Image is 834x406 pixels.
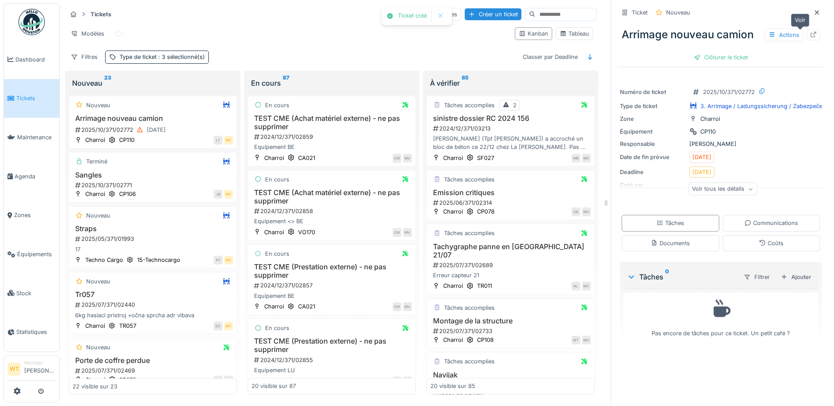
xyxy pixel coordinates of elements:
[398,12,427,20] div: Ticket créé
[18,9,45,35] img: Badge_color-CXgf-gQk.svg
[7,362,21,376] li: WT
[688,183,757,196] div: Voir tous les détails
[85,136,105,144] div: Charroi
[73,311,233,319] div: 6kg hasiaci pristroj +očna sprcha adr vibava
[214,376,222,384] div: ME
[477,207,495,216] div: CP078
[157,54,205,60] span: : 3 sélectionné(s)
[86,101,110,109] div: Nouveau
[265,324,289,332] div: En cours
[251,78,412,88] div: En cours
[16,94,56,102] span: Tickets
[74,235,233,243] div: 2025/05/371/01993
[403,302,412,311] div: MV
[74,124,233,135] div: 2025/10/371/02772
[744,219,798,227] div: Communications
[690,51,751,63] div: Clôturer le ticket
[444,304,495,312] div: Tâches accomplies
[620,140,686,148] div: Responsable
[572,154,580,163] div: MB
[265,175,289,184] div: En cours
[251,337,412,354] h3: TEST CME (Prestation externe) - ne pas supprimer
[251,366,412,374] div: Equipement LU
[765,29,803,41] div: Actions
[430,271,591,279] div: Erreur capteur 21
[632,8,648,17] div: Ticket
[443,154,463,162] div: Charroi
[656,219,684,227] div: Tâches
[224,256,233,265] div: WT
[629,297,812,337] div: Pas encore de tâches pour ce ticket. Un petit café ?
[759,239,783,247] div: Coûts
[87,10,115,18] strong: Tickets
[430,243,591,259] h3: Tachygraphe panne en [GEOGRAPHIC_DATA] 21/07
[430,78,591,88] div: À vérifier
[620,140,822,148] div: [PERSON_NAME]
[393,377,401,385] div: CM
[74,366,233,375] div: 2025/07/371/02469
[620,127,686,136] div: Équipement
[72,78,233,88] div: Nouveau
[119,190,136,198] div: CP106
[582,154,591,163] div: MV
[104,78,111,88] sup: 23
[692,168,711,176] div: [DATE]
[16,328,56,336] span: Statistiques
[298,154,315,162] div: CA021
[519,29,548,38] div: Kanban
[73,225,233,233] h3: Straps
[572,336,580,344] div: WT
[251,114,412,131] h3: TEST CME (Achat matériel externe) - ne pas supprimer
[560,29,589,38] div: Tableau
[430,114,591,123] h3: sinistre dossier RC 2024 156
[73,356,233,365] h3: Porte de coffre perdue
[224,190,233,199] div: WT
[17,133,56,141] span: Maintenance
[137,256,180,264] div: 15-Technocargo
[73,382,117,390] div: 22 visible sur 23
[15,55,56,64] span: Dashboard
[74,301,233,309] div: 2025/07/371/02440
[477,336,494,344] div: CP108
[430,188,591,197] h3: Emission critiques
[86,157,107,166] div: Terminé
[430,382,475,390] div: 20 visible sur 85
[4,157,59,196] a: Agenda
[443,207,463,216] div: Charroi
[4,235,59,274] a: Équipements
[298,302,315,311] div: CA021
[651,239,690,247] div: Documents
[251,217,412,225] div: Equipement <> BE
[620,153,686,161] div: Date de fin prévue
[665,272,669,282] sup: 0
[224,322,233,330] div: WT
[430,371,591,379] h3: Navijak
[298,228,315,236] div: VO170
[403,377,412,385] div: MV
[444,357,495,366] div: Tâches accomplies
[432,261,591,269] div: 2025/07/371/02689
[24,359,56,366] div: Manager
[462,78,469,88] sup: 85
[572,207,580,216] div: EB
[444,229,495,237] div: Tâches accomplies
[572,282,580,290] div: NL
[214,190,222,199] div: JB
[214,136,222,145] div: LT
[620,88,686,96] div: Numéro de ticket
[85,376,105,384] div: Charroi
[120,53,205,61] div: Type de ticket
[4,313,59,352] a: Statistiques
[4,196,59,235] a: Zones
[432,124,591,133] div: 2024/12/371/03213
[443,336,463,344] div: Charroi
[73,245,233,254] div: 17
[224,376,233,384] div: MV
[16,289,56,297] span: Stock
[253,133,412,141] div: 2024/12/371/02859
[283,78,289,88] sup: 87
[393,302,401,311] div: CM
[393,228,401,237] div: CM
[432,199,591,207] div: 2025/06/371/02314
[477,282,492,290] div: TR011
